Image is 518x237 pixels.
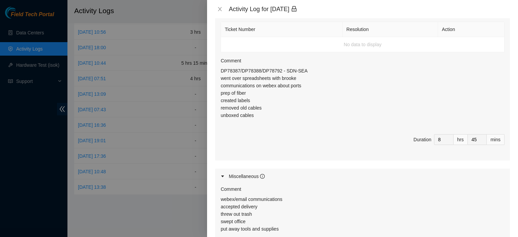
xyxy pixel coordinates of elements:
th: Resolution [343,22,438,37]
p: DP78387/DP78388/DP78792 - SDN-SEA went over spreadsheets with brooke communications on webex abou... [221,67,505,119]
div: mins [487,134,505,145]
span: caret-right [221,174,225,178]
span: info-circle [260,174,265,179]
div: Activity Log for [DATE] [229,5,510,13]
th: Action [438,22,505,37]
td: No data to display [221,37,505,52]
div: Miscellaneous info-circle [215,169,510,184]
p: webex/email communications accepted delivery threw out trash swept office put away tools and supp... [221,196,505,233]
th: Ticket Number [221,22,343,37]
div: Duration [413,136,431,143]
label: Comment [221,185,241,193]
label: Comment [221,57,241,64]
span: lock [291,6,297,12]
div: hrs [454,134,468,145]
button: Close [215,6,225,12]
div: Miscellaneous [229,173,265,180]
span: close [217,6,223,12]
